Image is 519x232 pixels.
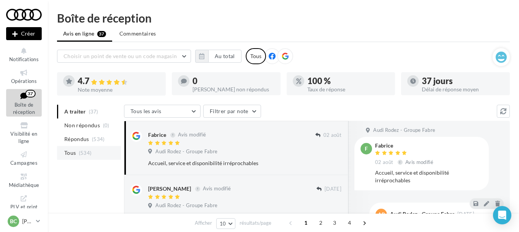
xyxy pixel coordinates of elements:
div: [PERSON_NAME] non répondus [193,87,274,92]
span: Notifications [9,56,39,62]
a: Boîte de réception37 [6,89,42,117]
a: Opérations [6,67,42,86]
button: Choisir un point de vente ou un code magasin [57,50,191,63]
div: Taux de réponse [307,87,389,92]
a: Campagnes [6,149,42,167]
span: Avis modifié [203,186,231,192]
span: Répondus [64,135,89,143]
span: PLV et print personnalisable [10,202,39,224]
span: BC [10,217,17,225]
span: AR [378,211,385,218]
span: Avis modifié [405,159,433,165]
button: Au total [195,50,242,63]
span: [DATE] [325,186,341,193]
span: Campagnes [10,160,38,166]
span: Commentaires [119,30,156,37]
a: Médiathèque [6,171,42,190]
span: 3 [328,217,341,229]
span: Boîte de réception [13,102,35,115]
span: 1 [300,217,312,229]
span: Audi Rodez - Groupe Fabre [373,127,435,134]
span: [DATE] [457,212,474,217]
div: Accueil, service et disponibilité irréprochables [375,169,483,184]
div: [PERSON_NAME] [148,185,191,193]
div: 100 % [307,77,389,85]
span: 2 [315,217,327,229]
div: Fabrice [375,143,435,148]
div: 37 jours [422,77,504,85]
button: Créer [6,27,42,40]
button: 10 [216,218,236,229]
span: Opérations [11,78,37,84]
div: Délai de réponse moyen [422,87,504,92]
span: Choisir un point de vente ou un code magasin [64,53,177,59]
div: Accueil, service et disponibilité irréprochables [148,159,292,167]
span: Avis modifié [178,132,206,138]
button: Notifications [6,45,42,64]
span: Audi Rodez - Groupe Fabre [155,148,217,155]
span: 02 août [323,132,341,139]
button: Tous les avis [124,105,201,118]
span: résultats/page [240,219,271,227]
div: Fabrice [148,131,166,139]
div: 0 [193,77,274,85]
a: BC [PERSON_NAME] [6,214,42,229]
div: Nouvelle campagne [6,27,42,40]
span: Non répondus [64,122,100,129]
a: PLV et print personnalisable [6,193,42,226]
button: Filtrer par note [203,105,261,118]
span: (534) [92,136,105,142]
div: Open Intercom Messenger [493,206,511,224]
span: Médiathèque [9,182,39,188]
div: Note moyenne [78,87,160,92]
a: Visibilité en ligne [6,120,42,146]
div: 37 [25,90,36,97]
span: (0) [103,122,109,128]
div: 4.7 [78,77,160,86]
span: Afficher [195,219,212,227]
div: Audi Rodez - Groupe Fabre [390,211,455,217]
span: Tous les avis [131,108,162,114]
span: 02 août [375,159,393,166]
button: Au total [208,50,242,63]
span: 4 [343,217,356,229]
span: (534) [79,150,92,156]
div: Boîte de réception [57,12,510,24]
span: Audi Rodez - Groupe Fabre [155,202,217,209]
span: Visibilité en ligne [10,131,37,144]
span: Tous [64,149,76,157]
span: F [365,145,368,153]
span: 10 [220,221,226,227]
div: Tous [246,48,266,64]
p: [PERSON_NAME] [22,217,33,225]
